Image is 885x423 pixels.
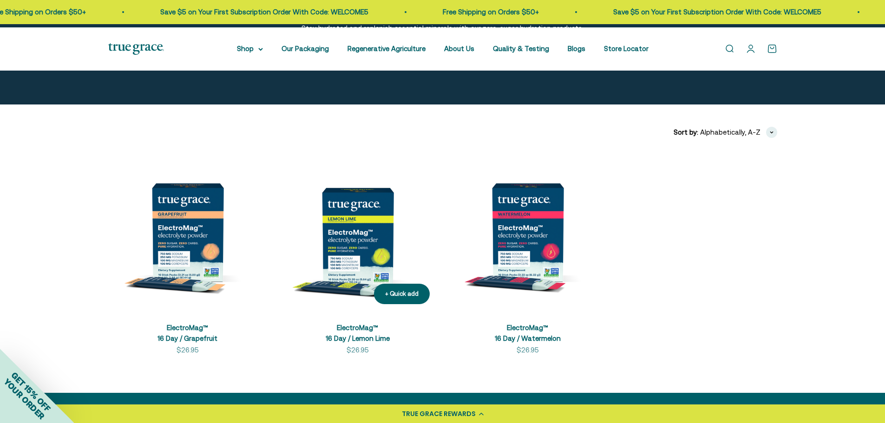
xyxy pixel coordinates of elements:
a: Our Packaging [282,45,329,52]
img: ElectroMag™ [448,153,607,312]
span: YOUR ORDER [2,377,46,421]
p: Save $5 on Your First Subscription Order With Code: WELCOME5 [160,7,368,18]
button: Alphabetically, A-Z [700,127,777,138]
div: + Quick add [385,289,419,299]
sale-price: $26.95 [177,345,199,356]
a: About Us [444,45,474,52]
summary: Shop [237,43,263,54]
a: ElectroMag™16 Day / Lemon Lime [326,324,390,342]
p: Save $5 on Your First Subscription Order With Code: WELCOME5 [613,7,821,18]
a: Quality & Testing [493,45,549,52]
sale-price: $26.95 [347,345,369,356]
div: TRUE GRACE REWARDS [402,409,476,419]
a: ElectroMag™16 Day / Watermelon [495,324,561,342]
span: Alphabetically, A-Z [700,127,760,138]
a: Free Shipping on Orders $50+ [443,8,539,16]
span: GET 15% OFF [9,370,52,413]
a: ElectroMag™16 Day / Grapefruit [157,324,217,342]
button: + Quick add [374,284,430,305]
a: Regenerative Agriculture [347,45,426,52]
span: Sort by: [674,127,698,138]
a: Blogs [568,45,585,52]
a: Store Locator [604,45,649,52]
img: ElectroMag™ [108,153,267,312]
sale-price: $26.95 [517,345,539,356]
img: ElectroMag™ [278,153,437,312]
